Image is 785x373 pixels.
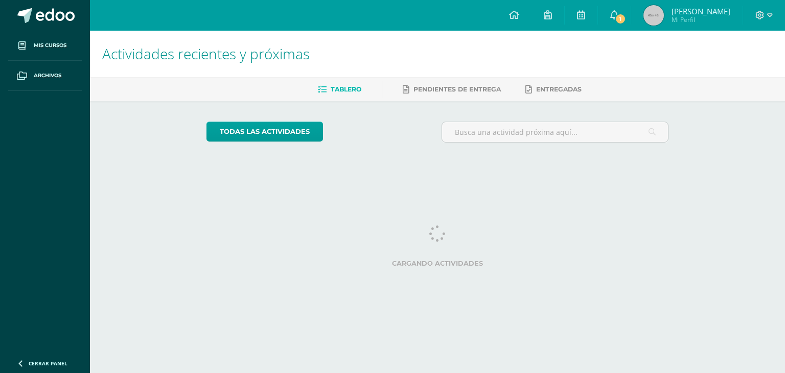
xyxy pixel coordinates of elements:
span: Tablero [331,85,361,93]
a: todas las Actividades [206,122,323,142]
img: 45x45 [643,5,664,26]
span: 1 [614,13,626,25]
span: Cerrar panel [29,360,67,367]
span: Pendientes de entrega [413,85,501,93]
span: Archivos [34,72,61,80]
span: [PERSON_NAME] [672,6,730,16]
span: Mis cursos [34,41,66,50]
a: Pendientes de entrega [403,81,501,98]
a: Tablero [318,81,361,98]
label: Cargando actividades [206,260,669,267]
a: Mis cursos [8,31,82,61]
span: Mi Perfil [672,15,730,24]
span: Entregadas [536,85,582,93]
a: Entregadas [525,81,582,98]
span: Actividades recientes y próximas [102,44,310,63]
input: Busca una actividad próxima aquí... [442,122,668,142]
a: Archivos [8,61,82,91]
